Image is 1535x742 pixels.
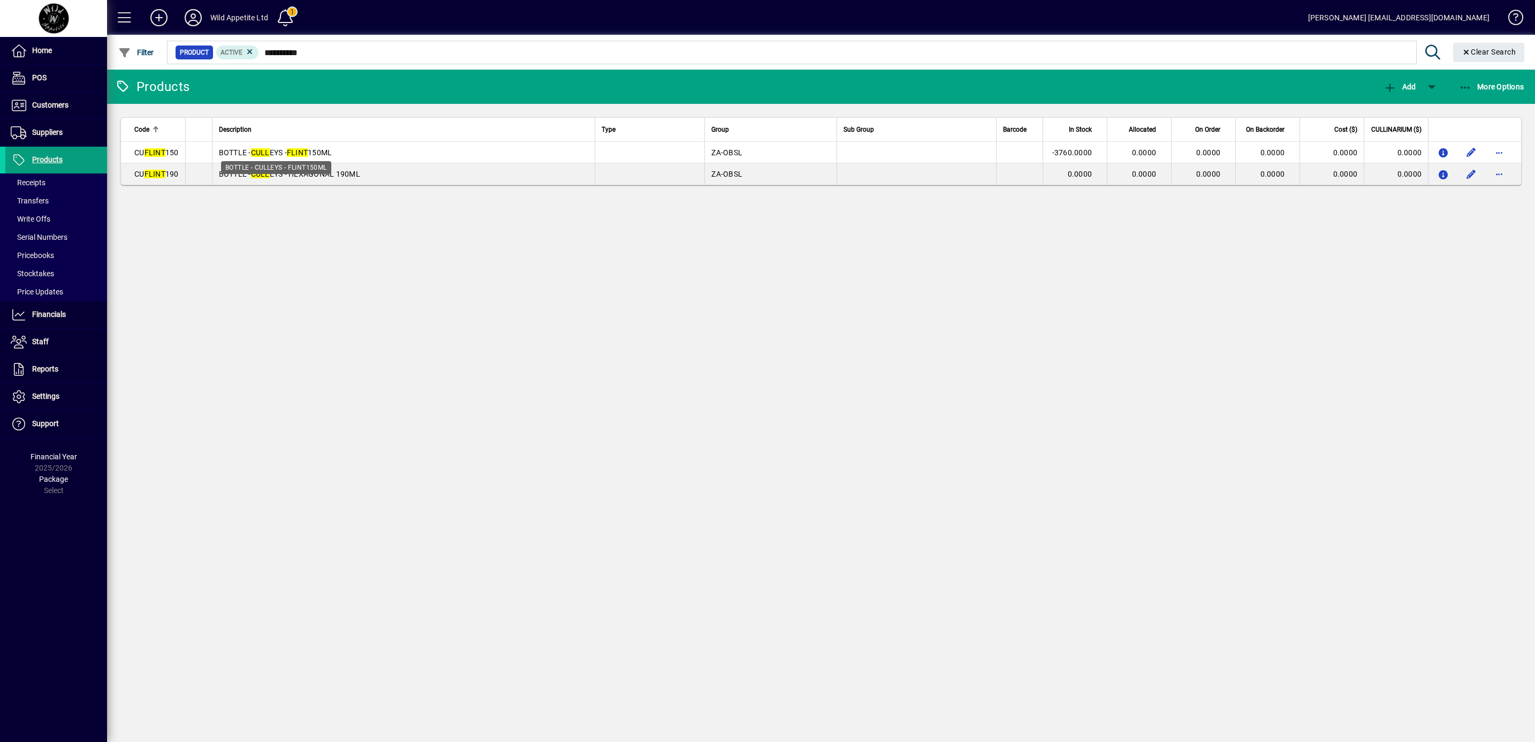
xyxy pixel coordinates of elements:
em: CULL [251,148,270,157]
span: Financials [32,310,66,319]
a: Financials [5,301,107,328]
button: Profile [176,8,210,27]
span: Products [32,155,63,164]
span: More Options [1459,82,1524,91]
span: On Order [1195,124,1220,135]
div: Sub Group [844,124,990,135]
button: More options [1491,144,1508,161]
div: BOTTLE - CULLEYS - FLINT150ML [221,161,331,174]
span: Receipts [11,178,45,187]
span: Package [39,475,68,483]
span: Allocated [1129,124,1156,135]
span: Customers [32,101,69,109]
span: Support [32,419,59,428]
a: Suppliers [5,119,107,146]
div: Group [711,124,830,135]
a: Home [5,37,107,64]
div: On Backorder [1242,124,1294,135]
td: 0.0000 [1364,142,1428,163]
button: More options [1491,165,1508,183]
div: Allocated [1114,124,1166,135]
span: POS [32,73,47,82]
span: 0.0000 [1068,170,1092,178]
div: Description [219,124,588,135]
button: More Options [1456,77,1527,96]
span: Description [219,124,252,135]
td: 0.0000 [1364,163,1428,185]
span: Suppliers [32,128,63,137]
div: [PERSON_NAME] [EMAIL_ADDRESS][DOMAIN_NAME] [1308,9,1490,26]
a: POS [5,65,107,92]
span: Add [1384,82,1416,91]
a: Settings [5,383,107,410]
span: Barcode [1003,124,1027,135]
a: Transfers [5,192,107,210]
td: 0.0000 [1300,163,1364,185]
span: Financial Year [31,452,77,461]
span: Clear Search [1462,48,1516,56]
a: Reports [5,356,107,383]
span: ZA-OBSL [711,148,742,157]
div: Barcode [1003,124,1036,135]
td: 0.0000 [1300,142,1364,163]
span: 0.0000 [1260,148,1285,157]
span: In Stock [1069,124,1092,135]
span: -3760.0000 [1052,148,1092,157]
a: Pricebooks [5,246,107,264]
a: Support [5,411,107,437]
span: Group [711,124,729,135]
div: Wild Appetite Ltd [210,9,268,26]
span: 0.0000 [1260,170,1285,178]
span: Type [602,124,615,135]
a: Knowledge Base [1500,2,1522,37]
span: 0.0000 [1196,148,1221,157]
mat-chip: Activation Status: Active [216,46,259,59]
span: Settings [32,392,59,400]
div: Products [115,78,189,95]
a: Stocktakes [5,264,107,283]
span: BOTTLE - EYS - HEXAGONAL 190ML [219,170,360,178]
span: Staff [32,337,49,346]
span: Price Updates [11,287,63,296]
span: Stocktakes [11,269,54,278]
div: On Order [1178,124,1230,135]
a: Price Updates [5,283,107,301]
button: Add [1381,77,1418,96]
span: Reports [32,365,58,373]
button: Edit [1463,165,1480,183]
span: CU 190 [134,170,179,178]
em: FLINT [145,148,165,157]
span: Cost ($) [1334,124,1357,135]
span: Home [32,46,52,55]
span: Filter [118,48,154,57]
span: ZA-OBSL [711,170,742,178]
span: 0.0000 [1196,170,1221,178]
span: Serial Numbers [11,233,67,241]
span: 0.0000 [1132,148,1157,157]
div: Code [134,124,179,135]
span: Pricebooks [11,251,54,260]
button: Edit [1463,144,1480,161]
span: Code [134,124,149,135]
a: Customers [5,92,107,119]
a: Receipts [5,173,107,192]
em: FLINT [145,170,165,178]
div: In Stock [1050,124,1101,135]
a: Write Offs [5,210,107,228]
span: 0.0000 [1132,170,1157,178]
button: Filter [116,43,157,62]
em: FLINT [287,148,308,157]
a: Staff [5,329,107,355]
button: Clear [1453,43,1525,62]
span: BOTTLE - EYS - 150ML [219,148,332,157]
a: Serial Numbers [5,228,107,246]
span: On Backorder [1246,124,1285,135]
span: Active [221,49,242,56]
span: Product [180,47,209,58]
span: CU 150 [134,148,179,157]
span: CULLINARIUM ($) [1371,124,1422,135]
span: Write Offs [11,215,50,223]
button: Add [142,8,176,27]
span: Transfers [11,196,49,205]
span: Sub Group [844,124,874,135]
